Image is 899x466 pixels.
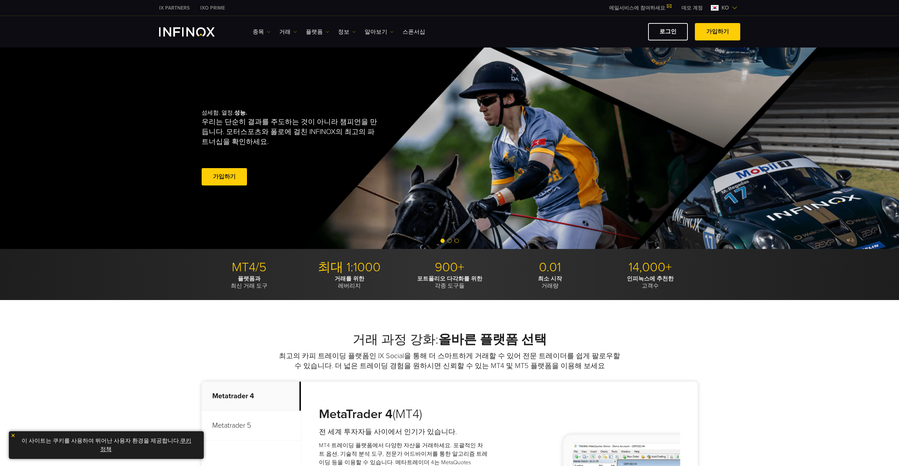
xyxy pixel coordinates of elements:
a: 알아보기 [365,28,394,36]
strong: 거래를 위한 [335,275,364,282]
p: 각종 도구들 [402,275,497,289]
a: 로그인 [648,23,688,40]
p: MT4/5 [202,260,297,275]
strong: 플랫폼과 [238,275,260,282]
p: 최신 거래 도구 [202,275,297,289]
p: 최대 1:1000 [302,260,397,275]
p: 고객수 [603,275,698,289]
strong: 성능. [234,109,247,116]
strong: 인피녹스에 추천한 [627,275,674,282]
a: INFINOX [195,4,230,12]
strong: MetaTrader 4 [319,406,393,422]
a: 정보 [338,28,356,36]
p: Metatrader 5 [202,411,301,440]
p: 최고의 카피 트레이딩 플랫폼인 IX Social을 통해 더 스마트하게 거래할 수 있어 전문 트레이더를 쉽게 팔로우할 수 있습니다. 더 넓은 트레이딩 경험을 원하시면 신뢰할 수... [278,351,622,371]
h2: 거래 과정 강화: [202,332,698,348]
p: 우리는 단순히 결과를 주도하는 것이 아니라 챔피언을 만듭니다. 모터스포츠와 폴로에 걸친 INFINOX의 최고의 파트너십을 확인하세요. [202,117,380,147]
span: Go to slide 1 [440,239,445,243]
h4: 전 세계 투자자들 사이에서 인기가 있습니다. [319,427,488,437]
a: 가입하기 [202,168,247,185]
a: 가입하기 [695,23,740,40]
p: 레버리지 [302,275,397,289]
h3: (MT4) [319,406,488,422]
a: 스폰서십 [403,28,425,36]
p: 이 사이트는 쿠키를 사용하여 뛰어난 사용자 환경을 제공합니다. . [12,435,200,455]
p: 0.01 [502,260,597,275]
a: 플랫폼 [306,28,329,36]
strong: 최소 시작 [538,275,562,282]
a: 종목 [253,28,270,36]
a: 거래 [279,28,297,36]
a: INFINOX MENU [676,4,708,12]
a: INFINOX Logo [159,27,231,37]
strong: 포트폴리오 다각화를 위한 [417,275,482,282]
p: 거래량 [502,275,597,289]
span: Go to slide 3 [455,239,459,243]
img: yellow close icon [11,433,16,438]
p: 14,000+ [603,260,698,275]
span: ko [719,4,732,12]
a: INFINOX [154,4,195,12]
div: 섬세함. 열정. [202,98,425,199]
span: Go to slide 2 [448,239,452,243]
p: Metatrader 4 [202,382,301,411]
strong: 올바른 플랫폼 선택 [438,332,547,347]
a: 메일서비스에 참여하세요 [604,5,676,11]
p: 900+ [402,260,497,275]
